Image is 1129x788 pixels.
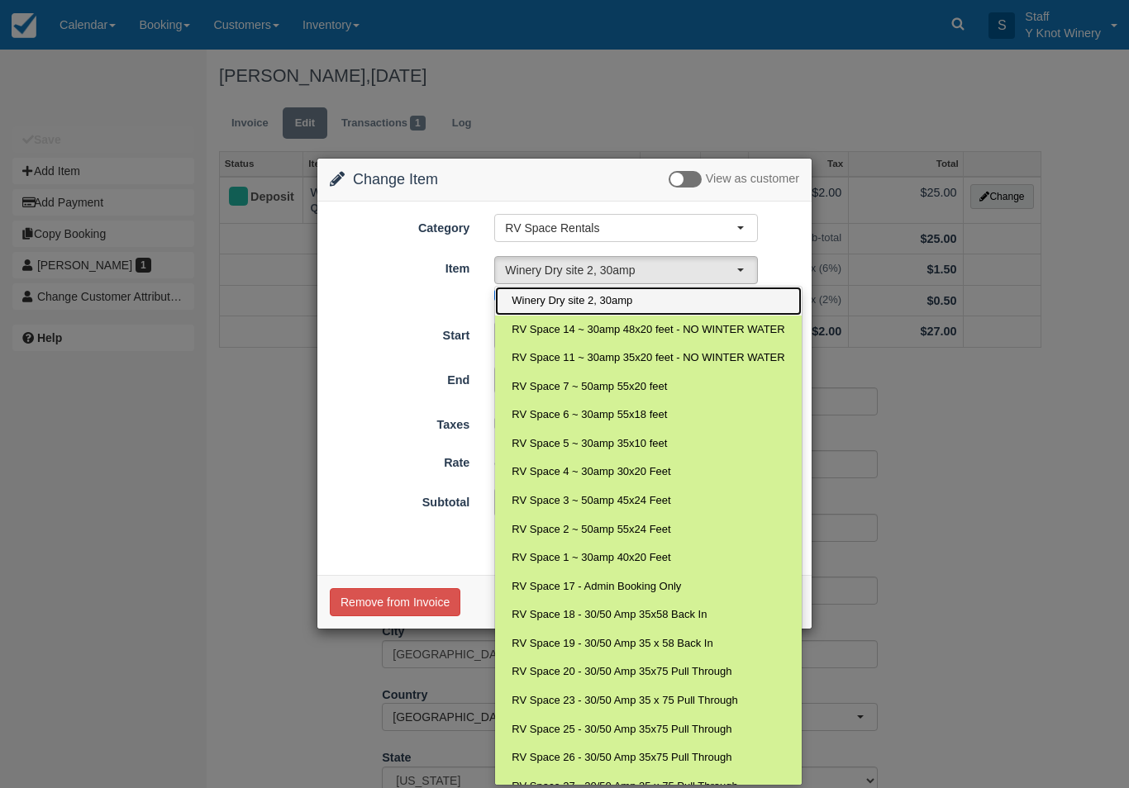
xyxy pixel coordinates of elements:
span: RV Space 1 ~ 30amp 40x20 Feet [512,550,670,566]
span: RV Space 25 - 30/50 Amp 35x75 Pull Through [512,722,731,738]
span: RV Space 2 ~ 50amp 55x24 Feet [512,522,670,538]
span: RV Space 11 ~ 30amp 35x20 feet - NO WINTER WATER [512,350,784,366]
span: RV Space 20 - 30/50 Amp 35x75 Pull Through [512,664,731,680]
span: RV Space 4 ~ 30amp 30x20 Feet [512,464,670,480]
span: RV Space 26 - 30/50 Amp 35x75 Pull Through [512,750,731,766]
span: RV Space 17 - Admin Booking Only [512,579,681,595]
span: RV Space 23 - 30/50 Amp 35 x 75 Pull Through [512,693,737,709]
span: Winery Dry site 2, 30amp [512,293,632,309]
span: RV Space 18 - 30/50 Amp 35x58 Back In [512,607,707,623]
span: RV Space 6 ~ 30amp 55x18 feet [512,407,667,423]
span: RV Space 19 - 30/50 Amp 35 x 58 Back In [512,636,712,652]
span: RV Space 14 ~ 30amp 48x20 feet - NO WINTER WATER [512,322,784,338]
span: RV Space 5 ~ 30amp 35x10 feet [512,436,667,452]
span: RV Space 3 ~ 50amp 45x24 Feet [512,493,670,509]
span: RV Space 7 ~ 50amp 55x20 feet [512,379,667,395]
